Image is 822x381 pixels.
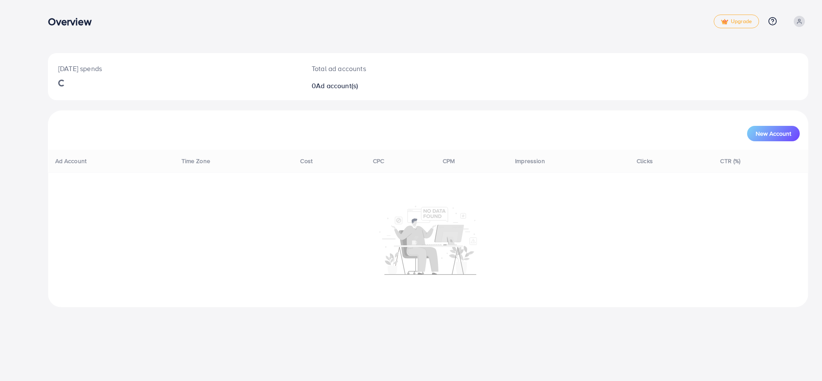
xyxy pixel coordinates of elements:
span: New Account [756,131,791,137]
a: tickUpgrade [714,15,759,28]
span: Upgrade [721,18,752,25]
p: Total ad accounts [312,63,481,74]
p: [DATE] spends [58,63,291,74]
img: tick [721,19,728,25]
span: Ad account(s) [316,81,358,90]
h3: Overview [48,15,98,28]
h2: 0 [312,82,481,90]
button: New Account [747,126,800,141]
